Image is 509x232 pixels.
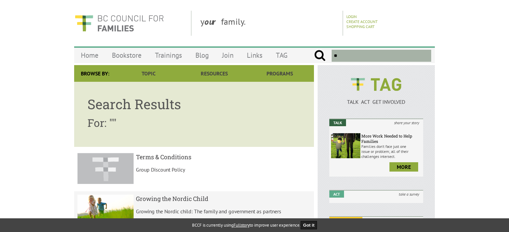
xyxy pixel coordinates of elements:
p: Growing the Nordic child: The family and government as partners [136,208,311,215]
em: Get Involved [329,217,362,224]
div: Browse By: [74,65,116,82]
a: Bookstore [105,47,148,63]
i: share your story [390,119,423,126]
img: BCCF's TAG Logo [346,72,406,97]
a: Login [346,14,357,19]
h5: Terms & Conditions [136,153,311,161]
i: join a campaign [389,217,423,224]
div: y family. [195,11,343,36]
a: Fullstory [233,222,249,228]
input: Submit [314,50,326,62]
a: Resources [181,65,247,82]
a: Create Account [346,19,378,24]
img: result.title [77,153,134,184]
p: Families don’t face just one issue or problem; all of their challenges intersect. [361,144,421,159]
em: Talk [329,119,346,126]
strong: our [204,16,221,27]
a: TALK ACT GET INVOLVED [329,92,423,105]
h2: For: "" [88,115,301,130]
a: more [389,162,418,172]
a: Blog [189,47,215,63]
a: Programs [247,65,313,82]
a: result.title Terms & Conditions Group Discount Policy [74,150,314,189]
a: result.title Growing the Nordic Child Growing the Nordic child: The family and government as part... [74,191,314,225]
a: Join [215,47,240,63]
img: BC Council for FAMILIES [74,11,164,36]
a: Home [74,47,105,63]
p: TALK ACT GET INVOLVED [329,98,423,105]
a: Links [240,47,269,63]
h1: Search Results [88,95,301,113]
h6: More Work Needed to Help Families [361,133,421,144]
i: take a survey [395,191,423,198]
a: Shopping Cart [346,24,375,29]
em: Act [329,191,344,198]
h5: Growing the Nordic Child [136,195,311,203]
a: Topic [116,65,181,82]
a: Trainings [148,47,189,63]
a: TAG [269,47,294,63]
button: Got it [301,221,317,229]
p: Group Discount Policy [136,166,311,173]
img: result.title [77,195,134,221]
